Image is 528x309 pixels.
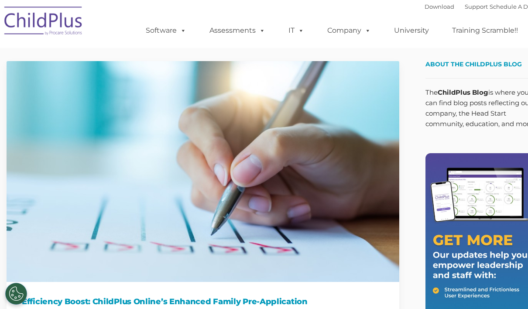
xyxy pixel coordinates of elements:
a: Assessments [201,22,274,39]
span: About the ChildPlus Blog [425,60,522,68]
a: Company [319,22,380,39]
a: University [385,22,438,39]
a: Download [425,3,454,10]
h1: Efficiency Boost: ChildPlus Online’s Enhanced Family Pre-Application [22,295,384,308]
strong: ChildPlus Blog [438,88,488,96]
img: Efficiency Boost: ChildPlus Online's Enhanced Family Pre-Application Process - Streamlining Appli... [7,61,399,282]
a: IT [280,22,313,39]
a: Software [137,22,195,39]
button: Cookies Settings [5,283,27,305]
a: Support [465,3,488,10]
a: Training Scramble!! [443,22,527,39]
